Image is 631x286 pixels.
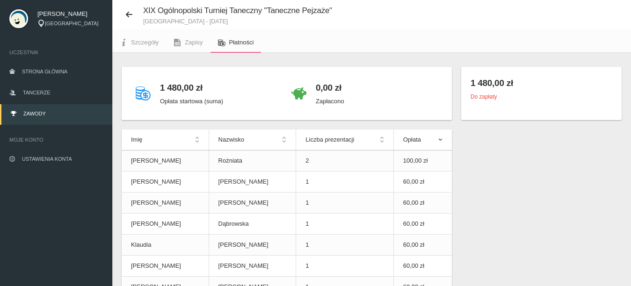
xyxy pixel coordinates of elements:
span: Zawody [23,111,46,116]
td: 60,00 zł [393,193,452,214]
small: [GEOGRAPHIC_DATA] - [DATE] [143,18,332,24]
td: [PERSON_NAME] [122,193,209,214]
td: [PERSON_NAME] [122,256,209,277]
td: 60,00 zł [393,235,452,256]
h4: 0,00 zł [316,81,344,94]
span: Tancerze [23,90,50,95]
td: 1 [296,214,393,235]
td: 2 [296,150,393,172]
td: [PERSON_NAME] [209,235,296,256]
img: svg [9,9,28,28]
div: [GEOGRAPHIC_DATA] [37,20,103,28]
h4: 1 480,00 zł [160,81,223,94]
span: Moje konto [9,135,103,144]
td: 60,00 zł [393,172,452,193]
th: Imię [122,129,209,150]
td: Klaudia [122,235,209,256]
td: [PERSON_NAME] [209,256,296,277]
td: [PERSON_NAME] [209,172,296,193]
small: Do zapłaty [471,93,497,100]
td: [PERSON_NAME] [209,193,296,214]
td: 100,00 zł [393,150,452,172]
span: Uczestnik [9,48,103,57]
td: 1 [296,235,393,256]
th: Nazwisko [209,129,296,150]
td: [PERSON_NAME] [122,214,209,235]
th: Opłata [393,129,452,150]
span: Płatności [229,39,254,46]
td: 60,00 zł [393,214,452,235]
p: Zapłacono [316,97,344,106]
span: Zapisy [185,39,203,46]
td: 1 [296,172,393,193]
td: 60,00 zł [393,256,452,277]
th: Liczba prezentacji [296,129,393,150]
a: Płatności [210,32,261,53]
span: [PERSON_NAME] [37,9,103,19]
td: [PERSON_NAME] [122,150,209,172]
span: Szczegóły [131,39,159,46]
a: Szczegóły [112,32,166,53]
td: Rożniata [209,150,296,172]
td: 1 [296,256,393,277]
p: Opłata startowa (suma) [160,97,223,106]
a: Zapisy [166,32,210,53]
td: Dąbrowska [209,214,296,235]
h4: 1 480,00 zł [471,76,612,90]
span: Ustawienia konta [22,156,72,162]
td: 1 [296,193,393,214]
span: XIX Ogólnopolski Turniej Taneczny "Taneczne Pejzaże" [143,6,332,15]
span: Strona główna [22,69,67,74]
td: [PERSON_NAME] [122,172,209,193]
